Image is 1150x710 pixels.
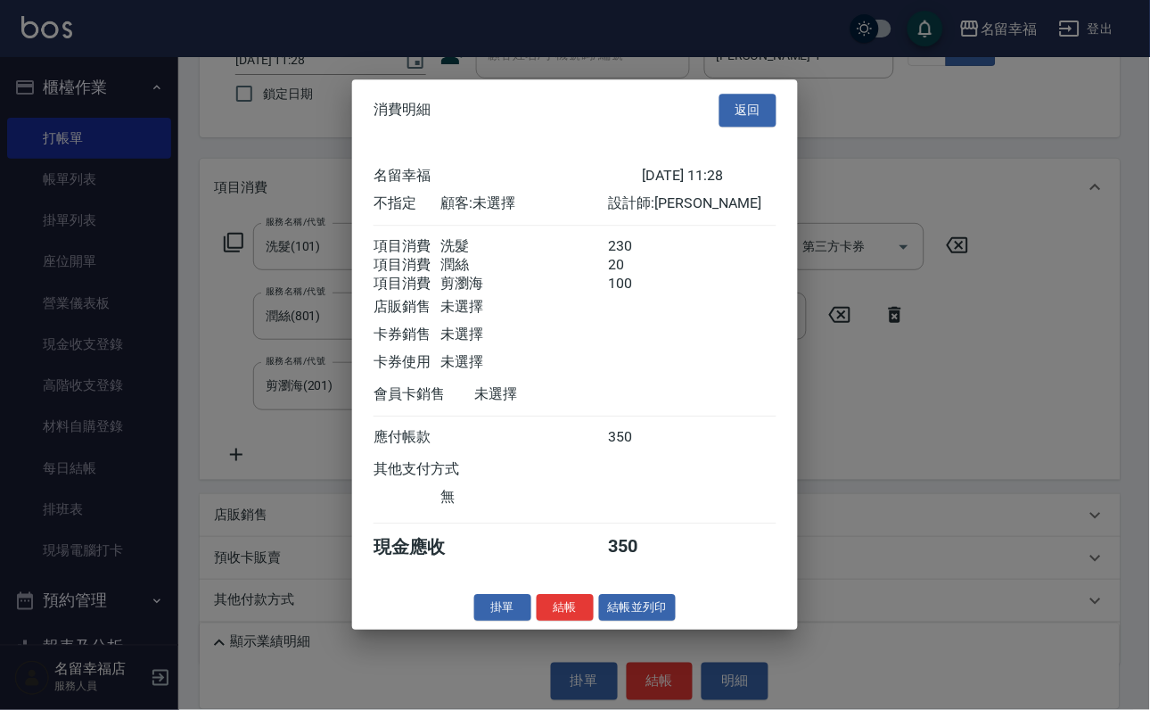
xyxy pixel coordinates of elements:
div: 350 [609,428,676,447]
div: 設計師: [PERSON_NAME] [609,194,776,213]
button: 結帳並列印 [599,594,677,622]
div: 項目消費 [374,275,440,293]
div: 不指定 [374,194,440,213]
div: 剪瀏海 [440,275,608,293]
div: 其他支付方式 [374,460,508,479]
div: 顧客: 未選擇 [440,194,608,213]
div: 現金應收 [374,535,474,559]
div: 350 [609,535,676,559]
div: 應付帳款 [374,428,440,447]
div: 店販銷售 [374,298,440,317]
button: 掛單 [474,594,531,622]
div: 洗髮 [440,237,608,256]
button: 結帳 [537,594,594,622]
div: 100 [609,275,676,293]
div: 未選擇 [440,353,608,372]
div: 潤絲 [440,256,608,275]
div: 未選擇 [440,298,608,317]
div: 230 [609,237,676,256]
div: 無 [440,488,608,507]
div: 20 [609,256,676,275]
div: [DATE] 11:28 [642,167,776,186]
div: 會員卡銷售 [374,385,474,404]
div: 卡券銷售 [374,326,440,344]
div: 未選擇 [440,326,608,344]
div: 卡券使用 [374,353,440,372]
div: 項目消費 [374,237,440,256]
div: 項目消費 [374,256,440,275]
div: 名留幸福 [374,167,642,186]
div: 未選擇 [474,385,642,404]
span: 消費明細 [374,102,431,120]
button: 返回 [719,94,776,127]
